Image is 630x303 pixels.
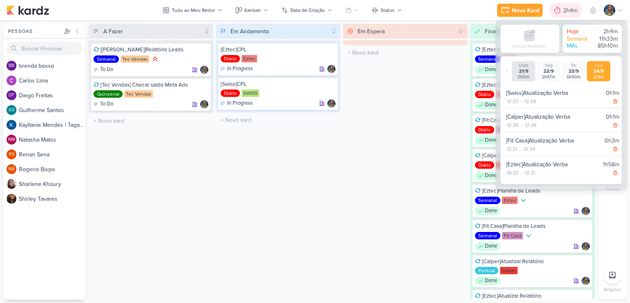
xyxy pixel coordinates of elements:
[19,76,85,85] div: C a r l o s L i m a
[9,64,14,68] p: bb
[227,99,253,108] p: In Progress
[200,66,208,74] div: Responsável: Isabella Gutierres
[8,138,15,142] p: NM
[221,46,336,53] div: [Eztec]CPL
[19,135,85,144] div: N a t a s h a M a t o s
[475,232,500,239] div: Semanal
[221,55,240,62] div: Diário
[525,232,533,240] div: Prioridade Baixa
[19,150,85,159] div: R e n a n S e n a
[564,63,584,68] div: Ter
[94,81,208,89] div: [Tec Vendas] Checar saldo Meta Ads
[564,74,584,80] div: 6h40m
[582,207,590,215] div: Responsável: Isabella Gutierres
[475,66,500,74] div: Done
[475,126,494,133] div: Diário
[231,27,269,36] div: Em Andamento
[502,232,523,239] div: Fit Casa
[475,152,590,159] div: [Calper]Atualização Verba
[9,108,14,112] p: GS
[19,62,85,70] div: b r e n d a b o s s o
[475,161,494,169] div: Diário
[475,46,590,53] div: [Eztec]Relatório Leads Abyara
[539,68,559,74] div: 22/9
[593,35,618,43] div: 11h33m
[9,167,14,172] p: RB
[475,91,494,98] div: Diário
[519,122,524,129] div: -
[567,42,591,50] div: Mês
[506,160,600,169] div: [Eztec]Atualização Verba
[514,74,534,80] div: 0h0m
[221,90,240,97] div: Diário
[94,66,113,74] div: To Do
[506,136,601,145] div: [Fit Casa]Atualização Verba
[19,91,85,100] div: D i e g o F r e i t a s
[103,27,123,36] div: A Fazer
[605,136,619,145] div: 0h3m
[100,66,113,74] p: To Do
[327,65,336,73] img: Isabella Gutierres
[506,112,603,121] div: [Calper]Atualização Verba
[7,164,16,174] div: Rogerio Bispo
[329,27,339,36] div: 2
[200,100,208,108] img: Isabella Gutierres
[497,4,543,17] button: Novo Kard
[7,28,62,35] div: Pessoas
[475,101,500,109] div: Done
[604,5,615,16] img: Isabella Gutierres
[242,55,257,62] div: Eztec
[200,66,208,74] img: Isabella Gutierres
[524,98,537,105] div: 12:28
[514,63,534,68] div: Dom
[217,114,339,126] input: + Novo kard
[606,112,619,121] div: 0h1m
[7,5,49,15] img: kardz.app
[94,55,119,63] div: Semanal
[485,242,497,250] p: Done
[7,179,16,189] img: Sharlene Khoury
[606,89,619,97] div: 0h1m
[475,172,500,180] div: Done
[593,42,618,50] div: 85h10m
[567,28,591,35] div: Hoje
[358,27,385,36] div: Em Espera
[475,242,500,250] div: Done
[456,27,466,36] div: 0
[524,169,536,177] div: 12:21
[19,195,85,203] div: S h i r l e y T a v a r e s
[90,115,212,127] input: + Novo kard
[475,223,590,230] div: [Fit Casa]Planilha de Leads
[7,194,16,204] img: Shirley Tavares
[506,145,518,153] div: 12:21
[539,74,559,80] div: 2h47m
[475,81,590,89] div: [Eztec]Atualização Verba
[475,117,590,124] div: [Fit Casa]Atualização Verba
[475,292,590,300] div: [Eztec]Atualizar Relatório
[506,98,519,105] div: 12:27
[221,99,253,108] div: In Progress
[221,80,336,88] div: [Swiss]CPL
[582,242,590,250] div: Responsável: Isabella Gutierres
[475,197,500,204] div: Semanal
[589,68,609,74] div: 24/9
[327,65,336,73] div: Responsável: Isabella Gutierres
[567,35,591,43] div: Semana
[512,6,539,15] div: Novo Kard
[593,28,618,35] div: 2h4m
[502,197,518,204] div: Eztec
[7,135,16,145] div: Natasha Matos
[485,66,497,74] p: Done
[475,136,500,145] div: Done
[563,6,580,15] div: 2h4m
[519,98,524,105] div: -
[9,93,14,98] p: DF
[564,68,584,74] div: 23/9
[475,187,590,195] div: [Eztec]Planilha de Leads
[485,207,497,215] p: Done
[7,120,16,130] img: Kayllanie Mendes | Tagawa
[604,286,621,293] p: Arquivo
[589,63,609,68] div: Qua
[485,277,497,285] p: Done
[506,89,603,97] div: [Swiss]Atualização Verba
